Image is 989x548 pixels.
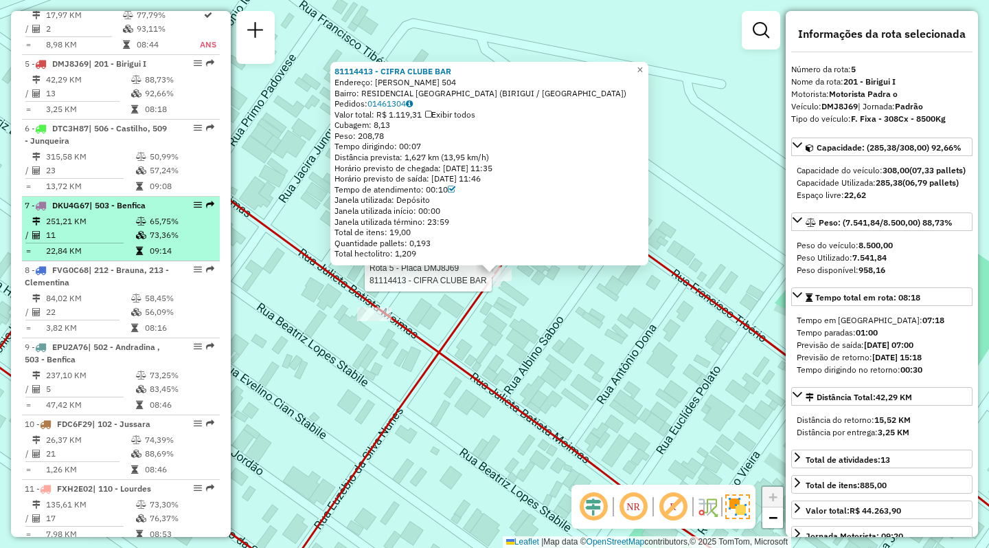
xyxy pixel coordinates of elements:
[45,179,135,193] td: 13,72 KM
[45,102,130,116] td: 3,25 KM
[769,488,777,505] span: +
[89,200,146,210] span: | 503 - Benfica
[32,385,41,393] i: Total de Atividades
[791,526,973,545] a: Jornada Motorista: 09:20
[32,294,41,303] i: Distância Total
[149,179,214,193] td: 09:08
[45,463,130,476] td: 1,26 KM
[806,505,901,517] div: Valor total:
[92,419,150,429] span: | 102 - Jussara
[406,100,413,108] i: Observações
[149,244,214,258] td: 09:14
[791,113,973,125] div: Tipo do veículo:
[696,496,718,518] img: Fluxo de ruas
[334,152,644,163] div: Distância prevista: 1,627 km (13,95 km/h)
[194,419,202,428] em: Opções
[858,101,923,111] span: | Jornada:
[25,419,150,429] span: 10 -
[334,66,451,76] a: 81114413 - CIFRA CLUBE BAR
[503,536,791,548] div: Map data © contributors,© 2025 TomTom, Microsoft
[32,514,41,523] i: Total de Atividades
[32,166,41,175] i: Total de Atividades
[817,142,962,153] span: Capacidade: (285,38/308,00) 92,66%
[32,11,41,19] i: Distância Total
[25,87,32,100] td: /
[843,76,896,87] strong: 201 - Birigui I
[25,463,32,476] td: =
[144,463,214,476] td: 08:46
[123,11,133,19] i: % de utilização do peso
[32,231,41,239] i: Total de Atividades
[25,342,160,364] span: | 502 - Andradina , 503 - Benfica
[541,537,543,547] span: |
[206,59,214,67] em: Rota exportada
[45,292,130,305] td: 84,02 KM
[32,436,41,444] i: Distância Total
[136,385,146,393] i: % de utilização da cubagem
[199,38,217,52] td: ANS
[206,201,214,209] em: Rota exportada
[791,309,973,382] div: Tempo total em rota: 08:18
[791,387,973,406] a: Distância Total:42,29 KM
[880,454,890,465] strong: 13
[797,264,967,276] div: Peso disponível:
[334,173,644,184] div: Horário previsto de saída: [DATE] 11:46
[851,64,856,74] strong: 5
[32,371,41,380] i: Distância Total
[149,527,214,541] td: 08:53
[900,364,922,375] strong: 00:30
[876,392,912,402] span: 42,29 KM
[806,479,887,492] div: Total de itens:
[45,164,135,177] td: 23
[797,314,967,327] div: Tempo em [GEOGRAPHIC_DATA]:
[194,124,202,132] em: Opções
[25,512,32,525] td: /
[25,483,151,494] span: 11 -
[791,475,973,494] a: Total de itens:885,00
[45,527,135,541] td: 7,98 KM
[334,217,644,228] div: Janela utilizada término: 23:59
[136,8,199,22] td: 77,79%
[25,58,146,69] span: 5 -
[587,537,645,547] a: OpenStreetMap
[242,17,269,47] a: Nova sessão e pesquisa
[206,419,214,428] em: Rota exportada
[57,419,92,429] span: FDC6F29
[32,450,41,458] i: Total de Atividades
[45,369,135,382] td: 237,10 KM
[367,98,413,109] a: 01461304
[25,382,32,396] td: /
[815,292,920,303] span: Tempo total em rota: 08:18
[632,62,648,78] a: Close popup
[32,308,41,316] i: Total de Atividades
[25,179,32,193] td: =
[806,391,912,404] div: Distância Total:
[859,265,885,275] strong: 958,16
[821,101,858,111] strong: DMJ8J69
[797,351,967,364] div: Previsão de retorno:
[872,352,922,362] strong: [DATE] 15:18
[797,177,967,189] div: Capacidade Utilizada:
[52,342,88,352] span: EPU2A76
[334,206,644,217] div: Janela utilizada início: 00:00
[577,490,610,523] span: Ocultar deslocamento
[194,342,202,351] em: Opções
[725,494,750,519] img: Exibir/Ocultar setores
[902,177,959,188] strong: (06,79 pallets)
[25,265,169,287] span: | 212 - Brauna, 213 - Clementina
[45,150,135,164] td: 315,58 KM
[878,427,909,437] strong: 3,25 KM
[136,401,143,409] i: Tempo total em rota
[204,11,212,19] i: Rota otimizada
[791,76,973,88] div: Nome da rota:
[136,217,146,226] i: % de utilização do peso
[25,22,32,36] td: /
[791,159,973,207] div: Capacidade: (285,38/308,00) 92,66%
[32,217,41,226] i: Distância Total
[131,324,138,332] i: Tempo total em rota
[791,88,973,100] div: Motorista:
[762,487,783,507] a: Zoom in
[32,25,41,33] i: Total de Atividades
[45,22,122,36] td: 2
[131,465,138,474] i: Tempo total em rota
